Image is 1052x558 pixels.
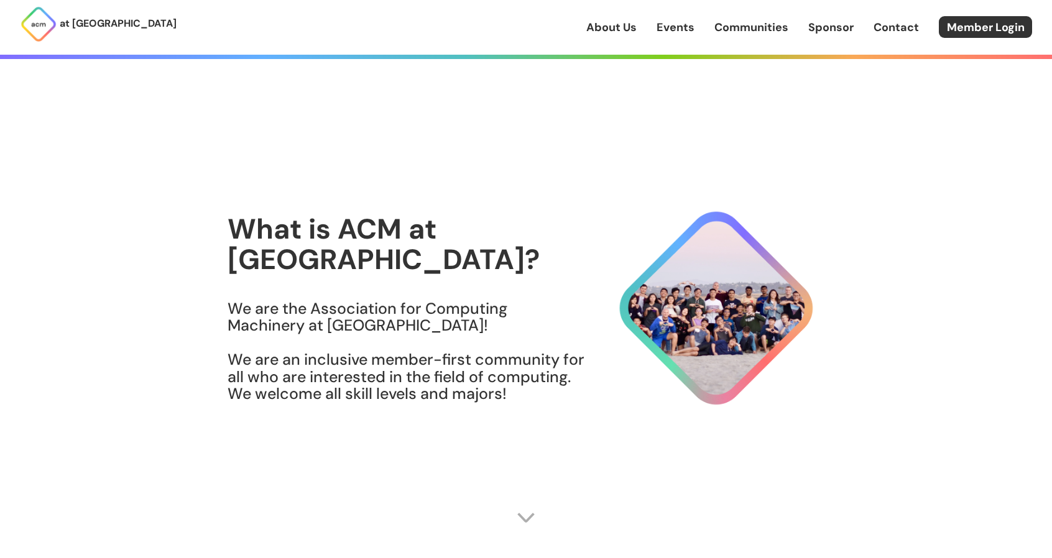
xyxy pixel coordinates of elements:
[228,214,586,275] h1: What is ACM at [GEOGRAPHIC_DATA]?
[586,200,824,416] img: About Hero Image
[586,19,637,35] a: About Us
[657,19,694,35] a: Events
[517,508,535,527] img: Scroll Arrow
[20,6,57,43] img: ACM Logo
[874,19,919,35] a: Contact
[808,19,854,35] a: Sponsor
[20,6,177,43] a: at [GEOGRAPHIC_DATA]
[939,16,1032,38] a: Member Login
[60,16,177,32] p: at [GEOGRAPHIC_DATA]
[714,19,788,35] a: Communities
[228,300,586,403] h3: We are the Association for Computing Machinery at [GEOGRAPHIC_DATA]! We are an inclusive member-f...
